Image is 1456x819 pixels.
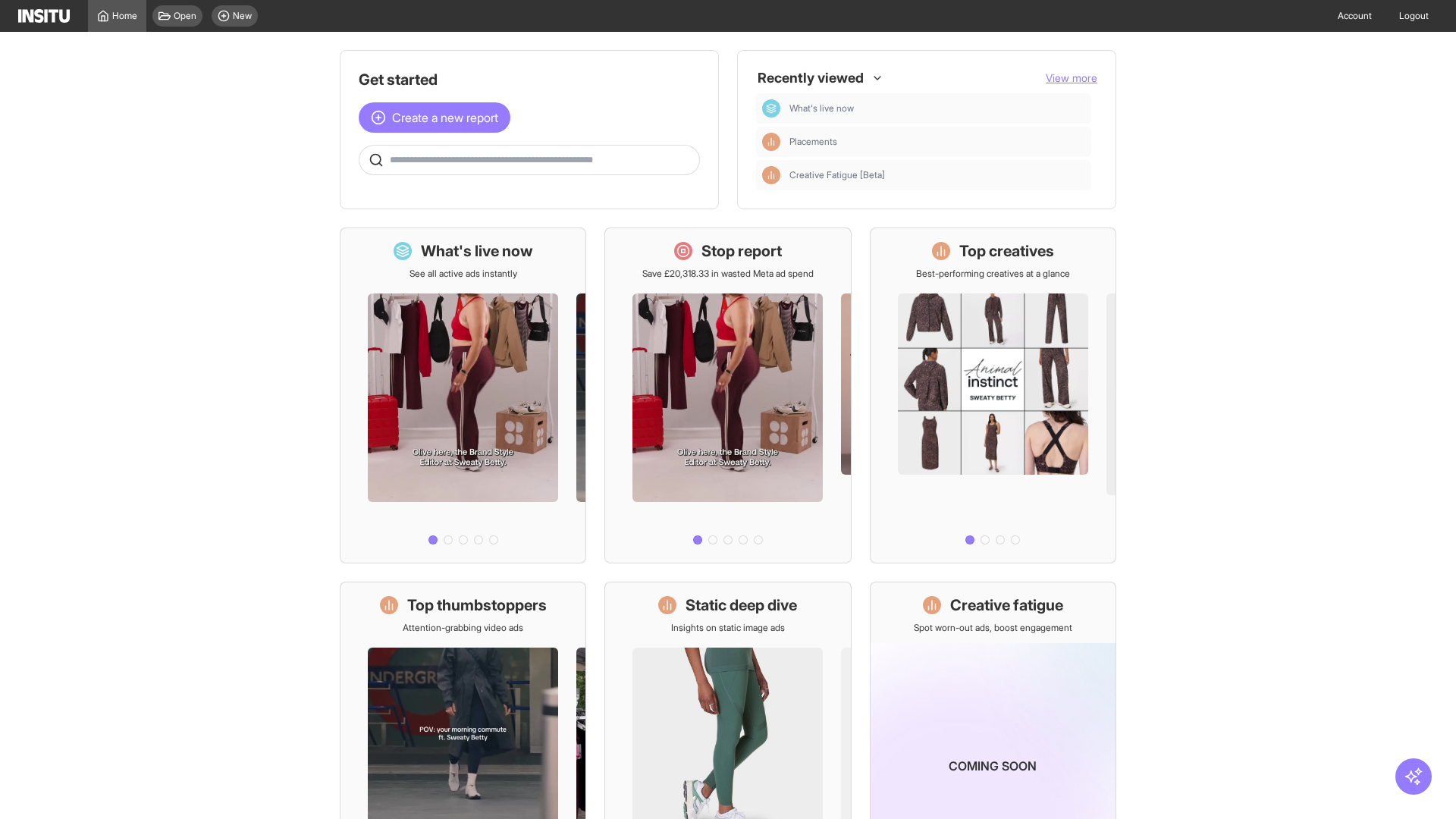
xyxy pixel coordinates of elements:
div: Insights [762,133,780,151]
span: Open [174,10,196,22]
div: Insights [762,166,780,184]
div: Dashboard [762,99,780,118]
span: New [233,10,252,22]
span: What's live now [789,102,854,115]
h1: Get started [359,69,700,90]
span: Create a new report [392,108,498,127]
button: Create a new report [359,102,510,133]
p: Best-performing creatives at a glance [916,268,1070,280]
img: Logo [18,9,70,23]
span: What's live now [789,102,1085,115]
h1: Top thumbstoppers [407,595,547,616]
span: Home [112,10,137,22]
span: Placements [789,136,1085,148]
p: Attention-grabbing video ads [403,622,523,634]
h1: Static deep dive [686,595,797,616]
span: Creative Fatigue [Beta] [789,169,1085,181]
a: Top creativesBest-performing creatives at a glance [870,227,1116,563]
span: Placements [789,136,837,148]
p: Save £20,318.33 in wasted Meta ad spend [642,268,814,280]
button: View more [1046,71,1097,86]
p: See all active ads instantly [409,268,517,280]
a: What's live nowSee all active ads instantly [340,227,586,563]
h1: Top creatives [959,240,1054,262]
h1: What's live now [421,240,533,262]
h1: Stop report [701,240,782,262]
span: Creative Fatigue [Beta] [789,169,885,181]
a: Stop reportSave £20,318.33 in wasted Meta ad spend [604,227,851,563]
p: Insights on static image ads [671,622,785,634]
span: View more [1046,71,1097,84]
